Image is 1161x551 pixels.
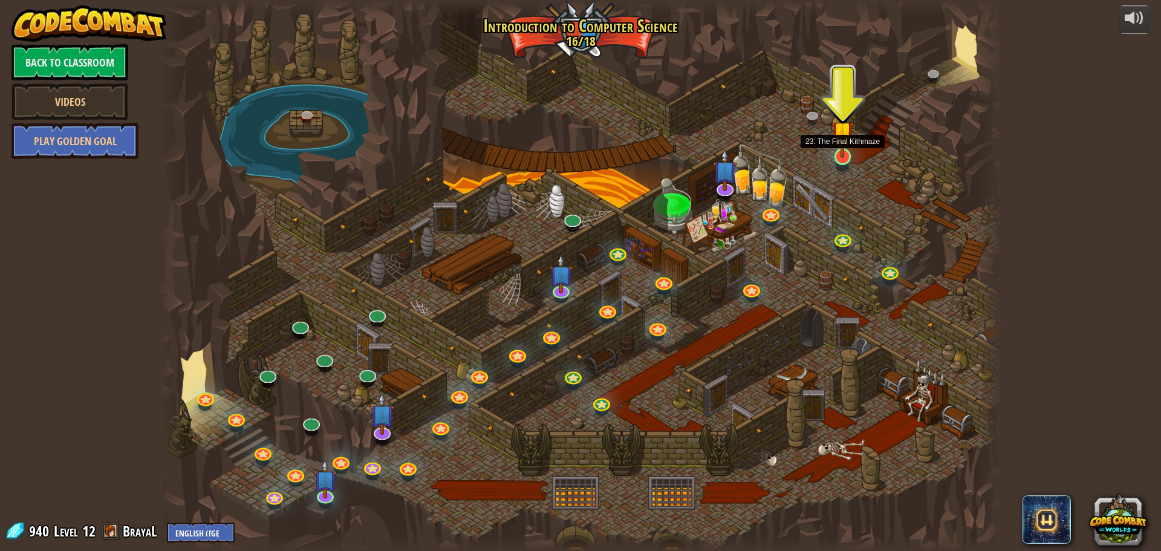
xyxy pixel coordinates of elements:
[54,521,78,541] span: Level
[369,393,394,435] img: level-banner-unstarted-subscriber.png
[11,83,128,120] a: Videos
[11,5,166,42] img: CodeCombat - Learn how to code by playing a game
[550,255,572,293] img: level-banner-unstarted-subscriber.png
[1119,5,1150,34] button: Adjust volume
[831,106,854,158] img: level-banner-started.png
[11,123,138,159] a: Play Golden Goal
[29,521,53,541] span: 940
[11,44,128,80] a: Back to Classroom
[123,521,161,541] a: BrayaL
[712,149,737,192] img: level-banner-unstarted-subscriber.png
[82,521,96,541] span: 12
[314,460,336,498] img: level-banner-unstarted-subscriber.png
